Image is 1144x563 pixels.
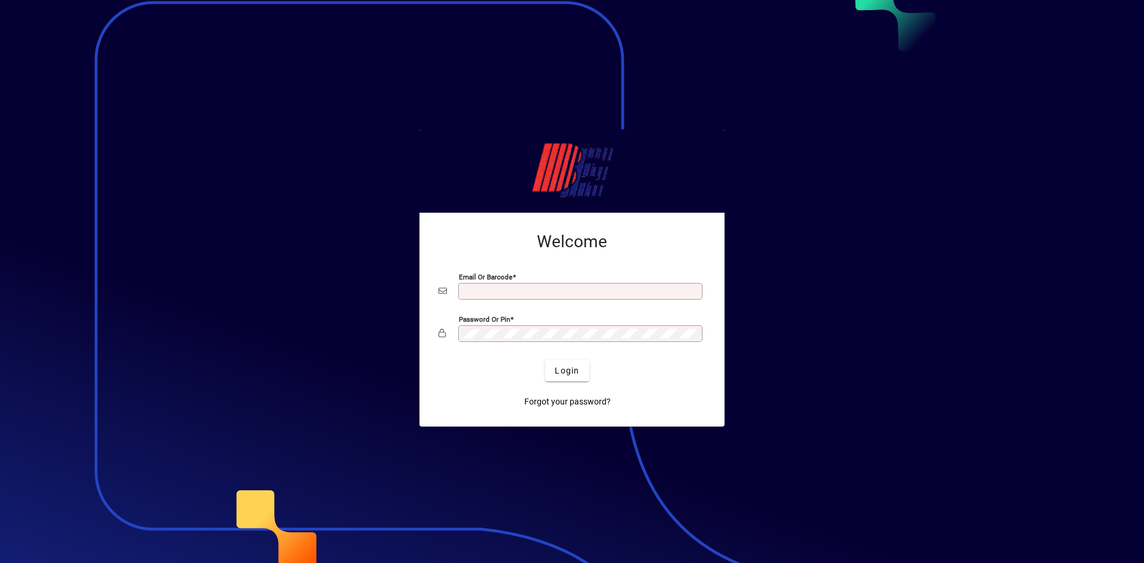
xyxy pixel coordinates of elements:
span: Login [555,365,579,377]
mat-label: Password or Pin [459,315,510,324]
button: Login [545,360,589,381]
h2: Welcome [439,232,705,252]
mat-label: Email or Barcode [459,273,512,281]
a: Forgot your password? [520,391,615,412]
span: Forgot your password? [524,396,611,408]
